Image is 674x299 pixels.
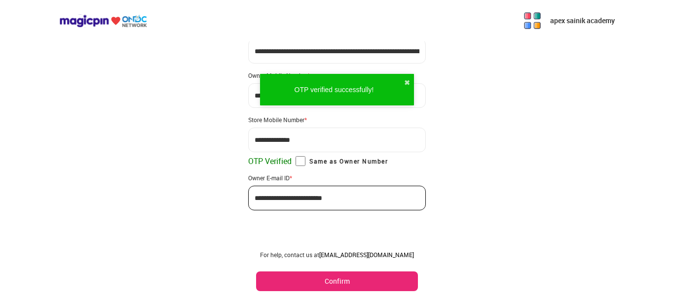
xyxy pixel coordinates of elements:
[248,116,426,124] div: Store Mobile Number
[296,156,305,166] input: Same as Owner Number
[256,251,418,259] div: For help, contact us at
[264,85,404,95] div: OTP verified successfully!
[296,156,388,166] label: Same as Owner Number
[319,251,414,259] a: [EMAIL_ADDRESS][DOMAIN_NAME]
[523,11,542,31] img: 5kpy1OYlDsuLhLgQzvHA0b3D2tpYM65o7uN6qQmrajoZMvA06tM6FZ_Luz5y1fMPyyl3GnnvzWZcaj6n5kJuFGoMPPY
[550,16,615,26] p: apex sainik academy
[404,78,410,88] button: close
[59,14,147,28] img: ondc-logo-new-small.8a59708e.svg
[248,156,292,166] span: OTP Verified
[256,271,418,291] button: Confirm
[248,174,426,182] div: Owner E-mail ID
[248,71,426,79] div: Owner Mobile Number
